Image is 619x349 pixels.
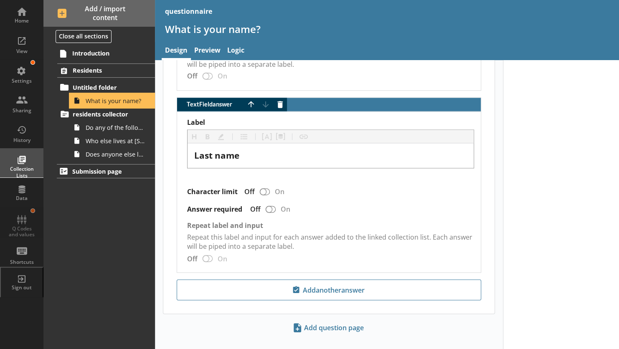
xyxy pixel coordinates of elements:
span: Add another answer [180,283,477,296]
span: Who else lives at [STREET_ADDRESS]? [86,137,145,145]
div: Shortcuts [7,259,36,266]
button: Close all sections [56,30,112,43]
button: Add question page [290,321,368,335]
span: Add question page [291,321,367,334]
button: Addanotheranswer [177,279,481,300]
span: Untitled folder [73,83,141,91]
a: Do any of the following people also live at [STREET_ADDRESS] on [DATE]? [70,121,155,134]
div: View [7,48,36,55]
a: Logic [224,42,248,60]
a: Residents [57,63,155,78]
a: Untitled folder [57,81,155,94]
div: Off [238,187,258,196]
div: Off [244,205,264,214]
a: What is your name? [70,94,155,107]
div: TextField answer [177,97,481,273]
span: What is your name? [86,97,145,105]
div: History [7,137,36,144]
label: Label [187,118,474,127]
a: Does anyone else live at [STREET_ADDRESS]? [70,147,155,161]
div: Sign out [7,284,36,291]
li: ResidentsUntitled folderWhat is your name?residents collectorDo any of the following people also ... [43,63,155,161]
div: On [277,205,297,214]
span: Do any of the following people also live at [STREET_ADDRESS] on [DATE]? [86,124,145,132]
span: Introduction [72,49,141,57]
div: Collection Lists [7,166,36,179]
div: Label [194,150,467,161]
a: Preview [191,42,224,60]
span: residents collector [73,110,141,118]
h1: What is your name? [165,23,609,35]
li: Untitled folderWhat is your name? [61,81,155,107]
h2: Character limit [187,187,238,196]
li: residents collectorDo any of the following people also live at [STREET_ADDRESS] on [DATE]?Who els... [61,107,155,161]
div: questionnaire [165,7,212,16]
a: residents collector [57,107,155,121]
span: TextField answer [177,101,244,107]
a: Design [162,42,191,60]
span: Submission page [72,167,141,175]
a: Introduction [57,47,155,60]
label: Answer required [187,205,242,214]
div: On [271,187,291,196]
div: Data [7,195,36,202]
a: Who else lives at [STREET_ADDRESS]? [70,134,155,147]
span: Last name [194,149,239,161]
span: Residents [73,66,141,74]
div: Character limit [187,182,474,202]
div: Home [7,18,36,24]
span: Does anyone else live at [STREET_ADDRESS]? [86,150,145,158]
button: Move answer up [244,98,258,111]
div: Settings [7,78,36,84]
button: Delete answer [274,98,287,111]
a: Submission page [57,164,155,178]
div: Sharing [7,107,36,114]
span: Add / import content [58,5,141,22]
